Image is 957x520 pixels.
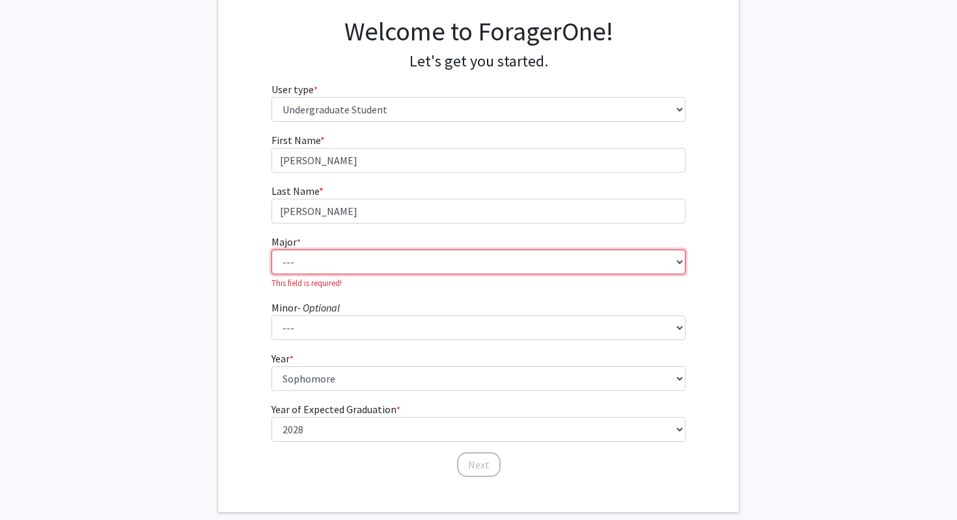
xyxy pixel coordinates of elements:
[271,401,400,417] label: Year of Expected Graduation
[271,351,294,366] label: Year
[10,461,55,510] iframe: Chat
[271,52,686,71] h4: Let's get you started.
[271,234,301,250] label: Major
[271,184,319,197] span: Last Name
[271,16,686,47] h1: Welcome to ForagerOne!
[271,300,340,315] label: Minor
[271,81,318,97] label: User type
[271,134,320,147] span: First Name
[271,277,686,289] p: This field is required!
[298,301,340,314] i: - Optional
[457,452,501,477] button: Next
